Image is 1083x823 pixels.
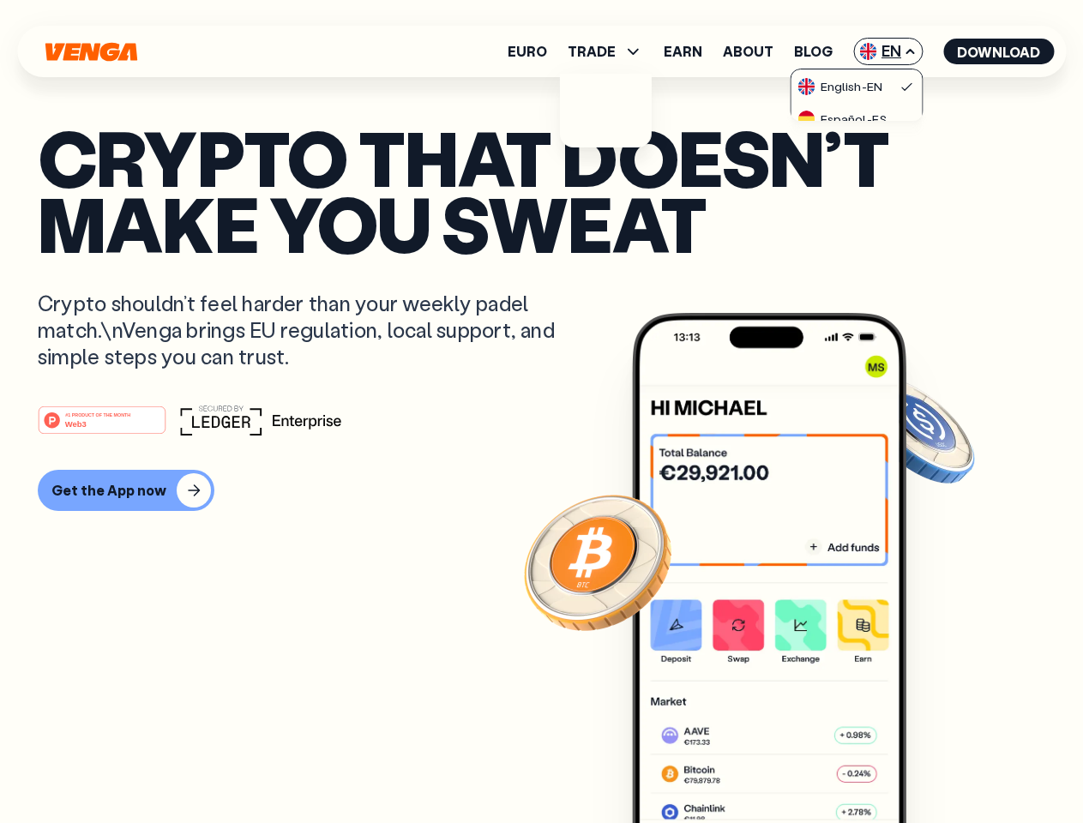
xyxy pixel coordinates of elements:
[855,369,978,492] img: USDC coin
[943,39,1054,64] button: Download
[65,418,87,428] tspan: Web3
[508,45,547,58] a: Euro
[798,111,887,128] div: Español - ES
[38,416,166,438] a: #1 PRODUCT OF THE MONTHWeb3
[791,69,922,102] a: flag-ukEnglish-EN
[664,45,702,58] a: Earn
[51,482,166,499] div: Get the App now
[38,470,1045,511] a: Get the App now
[798,78,882,95] div: English - EN
[798,78,815,95] img: flag-uk
[723,45,773,58] a: About
[520,484,675,639] img: Bitcoin
[38,290,580,370] p: Crypto shouldn’t feel harder than your weekly padel match.\nVenga brings EU regulation, local sup...
[38,470,214,511] button: Get the App now
[38,124,1045,255] p: Crypto that doesn’t make you sweat
[65,411,130,417] tspan: #1 PRODUCT OF THE MONTH
[859,43,876,60] img: flag-uk
[853,38,923,65] span: EN
[791,102,922,135] a: flag-esEspañol-ES
[43,42,139,62] svg: Home
[568,41,643,62] span: TRADE
[794,45,833,58] a: Blog
[798,111,815,128] img: flag-es
[568,45,616,58] span: TRADE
